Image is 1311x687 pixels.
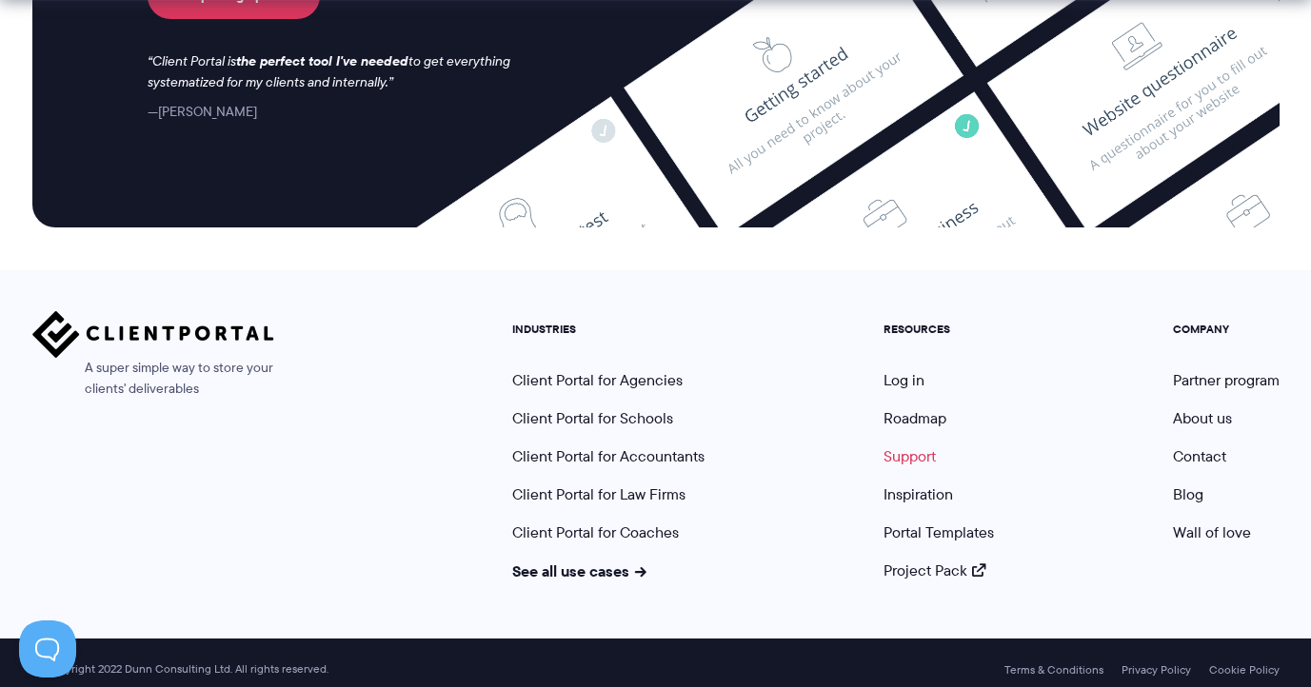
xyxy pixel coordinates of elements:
a: Client Portal for Coaches [512,521,679,543]
a: Cookie Policy [1209,663,1280,677]
h5: INDUSTRIES [512,323,705,336]
a: Project Pack [884,559,986,581]
a: About us [1173,407,1232,429]
strong: the perfect tool I've needed [236,50,408,71]
a: Contact [1173,445,1226,467]
cite: [PERSON_NAME] [148,102,257,121]
a: Client Portal for Law Firms [512,483,685,505]
a: Client Portal for Accountants [512,445,705,467]
a: Terms & Conditions [1004,663,1103,677]
iframe: Toggle Customer Support [19,620,76,677]
h5: RESOURCES [884,323,994,336]
a: Portal Templates [884,521,994,543]
a: Privacy Policy [1122,663,1191,677]
a: Client Portal for Agencies [512,369,683,391]
span: © Copyright 2022 Dunn Consulting Ltd. All rights reserved. [23,662,338,677]
a: See all use cases [512,559,647,582]
a: Roadmap [884,407,946,429]
p: Client Portal is to get everything systematized for my clients and internally. [148,51,536,93]
a: Log in [884,369,924,391]
span: A super simple way to store your clients' deliverables [32,358,274,400]
h5: COMPANY [1173,323,1280,336]
a: Inspiration [884,483,953,505]
a: Blog [1173,483,1203,505]
a: Partner program [1173,369,1280,391]
a: Wall of love [1173,521,1251,543]
a: Client Portal for Schools [512,407,673,429]
a: Support [884,445,936,467]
